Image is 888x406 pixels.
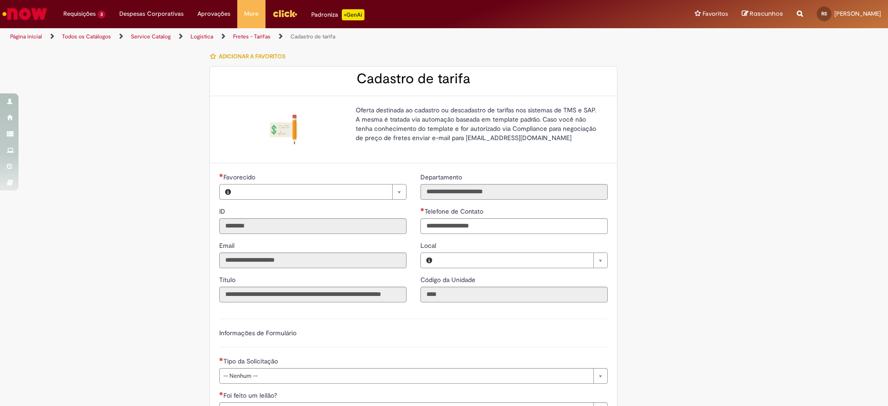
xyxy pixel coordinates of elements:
[703,9,728,18] span: Favoritos
[98,11,105,18] span: 3
[219,53,285,60] span: Adicionar a Favoritos
[342,9,364,20] p: +GenAi
[7,28,585,45] ul: Trilhas de página
[219,287,407,302] input: Título
[219,276,237,284] span: Somente leitura - Título
[233,33,271,40] a: Fretes - Tarifas
[62,33,111,40] a: Todos os Catálogos
[223,391,279,400] span: Foi feito um leilão?
[219,173,223,177] span: Necessários
[311,9,364,20] div: Padroniza
[420,241,438,250] span: Local
[219,241,236,250] span: Somente leitura - Email
[290,33,335,40] a: Cadastro de tarifa
[223,369,589,383] span: -- Nenhum --
[131,33,171,40] a: Service Catalog
[219,329,296,337] label: Informações de Formulário
[420,208,425,211] span: Obrigatório Preenchido
[223,173,257,181] span: Necessários - Favorecido
[420,184,608,200] input: Departamento
[425,207,485,215] span: Telefone de Contato
[219,207,227,216] label: Somente leitura - ID
[834,10,881,18] span: [PERSON_NAME]
[356,105,601,142] p: Oferta destinada ao cadastro ou descadastro de tarifas nos sistemas de TMS e SAP. A mesma é trata...
[220,185,236,199] button: Favorecido, Visualizar este registro
[420,218,608,234] input: Telefone de Contato
[119,9,184,18] span: Despesas Corporativas
[750,9,783,18] span: Rascunhos
[420,287,608,302] input: Código da Unidade
[191,33,213,40] a: Logistica
[421,253,438,268] button: Local, Visualizar este registro
[236,185,406,199] a: Limpar campo Favorecido
[1,5,49,23] img: ServiceNow
[219,275,237,284] label: Somente leitura - Título
[10,33,42,40] a: Página inicial
[219,357,223,361] span: Necessários
[420,172,464,182] label: Somente leitura - Departamento
[438,253,607,268] a: Limpar campo Local
[219,218,407,234] input: ID
[821,11,827,17] span: RS
[219,241,236,250] label: Somente leitura - Email
[219,392,223,395] span: Necessários
[272,6,297,20] img: click_logo_yellow_360x200.png
[742,10,783,18] a: Rascunhos
[420,276,477,284] span: Somente leitura - Código da Unidade
[420,275,477,284] label: Somente leitura - Código da Unidade
[197,9,230,18] span: Aprovações
[219,252,407,268] input: Email
[210,47,290,66] button: Adicionar a Favoritos
[63,9,96,18] span: Requisições
[219,71,608,86] h2: Cadastro de tarifa
[223,357,280,365] span: Tipo da Solicitação
[269,115,299,144] img: Cadastro de tarifa
[244,9,259,18] span: More
[420,173,464,181] span: Somente leitura - Departamento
